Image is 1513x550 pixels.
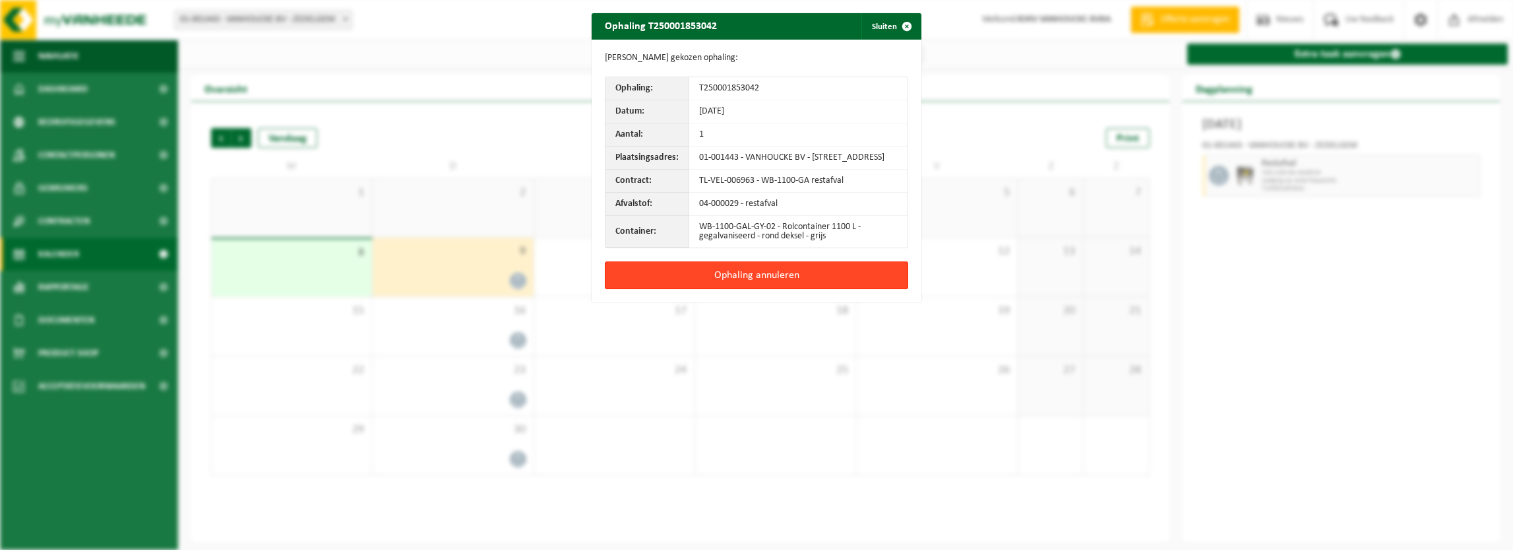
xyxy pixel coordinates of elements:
th: Ophaling: [605,77,689,100]
button: Sluiten [861,13,920,40]
h2: Ophaling T250001853042 [592,13,730,38]
th: Container: [605,216,689,248]
th: Plaatsingsadres: [605,147,689,170]
button: Ophaling annuleren [605,261,908,289]
td: 1 [689,123,908,147]
td: 04-000029 - restafval [689,193,908,216]
th: Afvalstof: [605,193,689,216]
th: Aantal: [605,123,689,147]
td: TL-VEL-006963 - WB-1100-GA restafval [689,170,908,193]
th: Contract: [605,170,689,193]
td: [DATE] [689,100,908,123]
td: T250001853042 [689,77,908,100]
th: Datum: [605,100,689,123]
td: 01-001443 - VANHOUCKE BV - [STREET_ADDRESS] [689,147,908,170]
td: WB-1100-GAL-GY-02 - Rolcontainer 1100 L - gegalvaniseerd - rond deksel - grijs [689,216,908,248]
p: [PERSON_NAME] gekozen ophaling: [605,53,908,63]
